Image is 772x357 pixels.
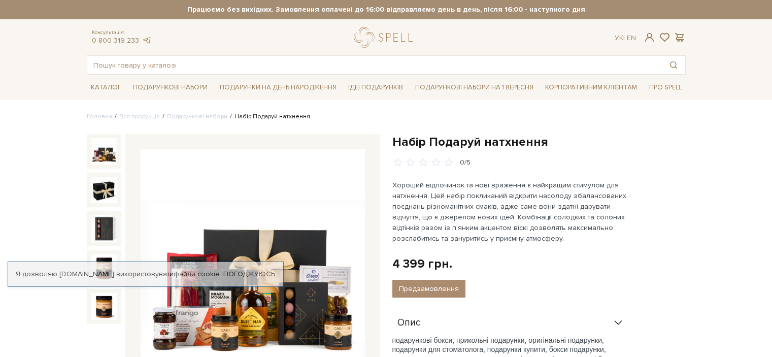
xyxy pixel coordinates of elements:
a: Подарункові набори [129,80,212,95]
div: Ук [615,34,636,43]
a: Подарункові набори [167,113,227,120]
a: Вся продукція [119,113,160,120]
span: | [623,34,625,42]
a: Про Spell [645,80,686,95]
a: Головна [87,113,112,120]
span: Консультація: [92,29,152,36]
strong: Працюємо без вихідних. Замовлення оплачені до 16:00 відправляємо день в день, після 16:00 - насту... [87,5,686,14]
input: Пошук товару у каталозі [87,56,662,74]
a: 0 800 319 233 [92,36,139,45]
a: telegram [142,36,152,45]
button: Пошук товару у каталозі [662,56,685,74]
a: Ідеї подарунків [344,80,407,95]
a: Погоджуюсь [223,270,275,279]
div: Я дозволяю [DOMAIN_NAME] використовувати [8,270,283,279]
button: Предзамовлення [392,280,465,298]
img: Набір Подаруй натхнення [91,215,117,242]
a: En [627,34,636,42]
h1: Набір Подаруй натхнення [392,134,686,150]
p: Хороший відпочинок та нові враження є найкращим стимулом для натхнення. Цей набір покликаний відк... [392,180,630,244]
a: файли cookie [174,270,220,278]
img: Набір Подаруй натхнення [91,254,117,281]
a: Подарункові набори на 1 Вересня [411,79,538,96]
div: 4 399 грн. [392,256,452,272]
li: Набір Подаруй натхнення [227,112,310,121]
a: Каталог [87,80,125,95]
a: Корпоративним клієнтам [541,79,641,96]
div: 0/5 [460,158,471,168]
img: Набір Подаруй натхнення [91,138,117,165]
a: Подарунки на День народження [216,80,341,95]
img: Набір Подаруй натхнення [91,177,117,203]
span: Опис [397,318,420,328]
img: Набір Подаруй натхнення [91,293,117,319]
a: logo [354,27,417,48]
